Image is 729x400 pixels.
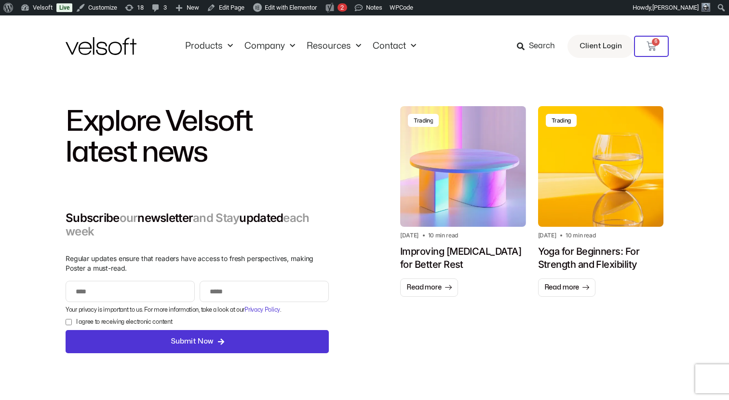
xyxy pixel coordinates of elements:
[56,3,72,12] a: Live
[406,283,442,292] span: Read more
[400,278,458,297] a: Read more
[265,4,317,11] span: Edit with Elementor
[179,41,239,52] a: ProductsMenu Toggle
[414,117,433,124] div: Trading
[66,330,329,353] button: Submit Now
[566,232,595,239] h2: 10 min read
[193,211,239,225] span: and Stay
[244,307,280,313] a: Privacy Policy
[552,117,571,124] div: Trading
[538,232,556,239] h2: [DATE]
[66,106,329,168] h2: Explore Velsoft latest news
[340,4,344,11] span: 2
[538,245,664,271] h1: Yoga for Beginners: For Strength and Flexibility
[66,37,136,55] img: Velsoft Training Materials
[580,40,622,53] span: Client Login
[538,278,596,297] a: Read more
[652,4,699,11] span: [PERSON_NAME]
[400,232,418,239] h2: [DATE]
[76,317,172,326] label: I agree to receiving electronic content
[551,306,724,376] iframe: chat widget
[239,41,301,52] a: CompanyMenu Toggle
[63,305,331,314] div: Your privacy is important to us. For more information, take a look at our .
[66,211,310,238] span: each week
[120,211,138,225] span: our
[428,232,458,239] h2: 10 min read
[517,38,562,55] a: Search
[529,40,555,53] span: Search
[544,283,580,292] span: Read more
[634,36,669,57] a: 6
[66,211,329,238] h2: Subscribe newsletter updated
[66,254,329,273] p: Regular updates ensure that readers have access to fresh perspectives, making Poster a must-read.
[171,336,213,347] span: Submit Now
[400,245,526,271] h1: Improving [MEDICAL_DATA] for Better Rest
[179,41,422,52] nav: Menu
[607,379,724,400] iframe: chat widget
[367,41,422,52] a: ContactMenu Toggle
[301,41,367,52] a: ResourcesMenu Toggle
[652,38,660,46] span: 6
[567,35,634,58] a: Client Login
